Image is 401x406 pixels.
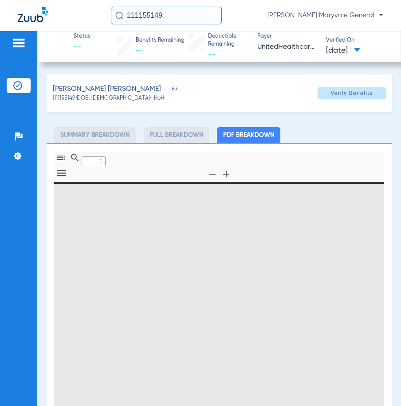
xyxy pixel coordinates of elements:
pdf-shy-button: Zoom In [219,174,233,181]
span: Edit [172,86,180,94]
span: Payer [257,33,318,41]
span: [DATE] [326,45,360,56]
span: Deductible Remaining [208,33,249,48]
input: Page [82,156,106,166]
button: Find in Document [67,152,83,164]
iframe: Chat Widget [357,363,401,406]
span: -- [74,42,90,53]
span: Status [74,33,90,41]
input: Search for patients [111,7,222,24]
li: PDF Breakdown [217,127,280,143]
button: Zoom Out [205,168,220,181]
span: Verified On [326,37,387,45]
button: Tools [54,168,69,180]
img: Zuub Logo [18,7,48,22]
li: Summary Breakdown [54,127,136,143]
span: [PERSON_NAME] [PERSON_NAME] [53,84,161,95]
svg: Tools [55,167,67,179]
span: [PERSON_NAME] Maryvale General [267,11,383,20]
pdf-shy-button: Zoom Out [205,174,219,181]
li: Full Breakdown [144,127,209,143]
span: UnitedHealthcare Community Plan AHCCCS(including Dual Complete) - (HUB) [257,42,318,53]
img: hamburger-icon [12,38,26,48]
pdf-shy-button: Toggle Sidebar [54,158,68,164]
span: Verify Benefits [330,90,373,97]
span: -- [208,51,215,58]
button: Zoom In [219,168,234,181]
pdf-shy-button: Find in Document [68,158,82,164]
button: Verify Benefits [318,87,386,99]
span: -- [136,47,143,54]
button: Toggle Sidebar [54,152,69,164]
span: (111155149) DOB: [DEMOGRAPHIC_DATA] - HoH [53,95,164,103]
img: Search Icon [115,12,123,20]
span: Benefits Remaining [136,37,185,45]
